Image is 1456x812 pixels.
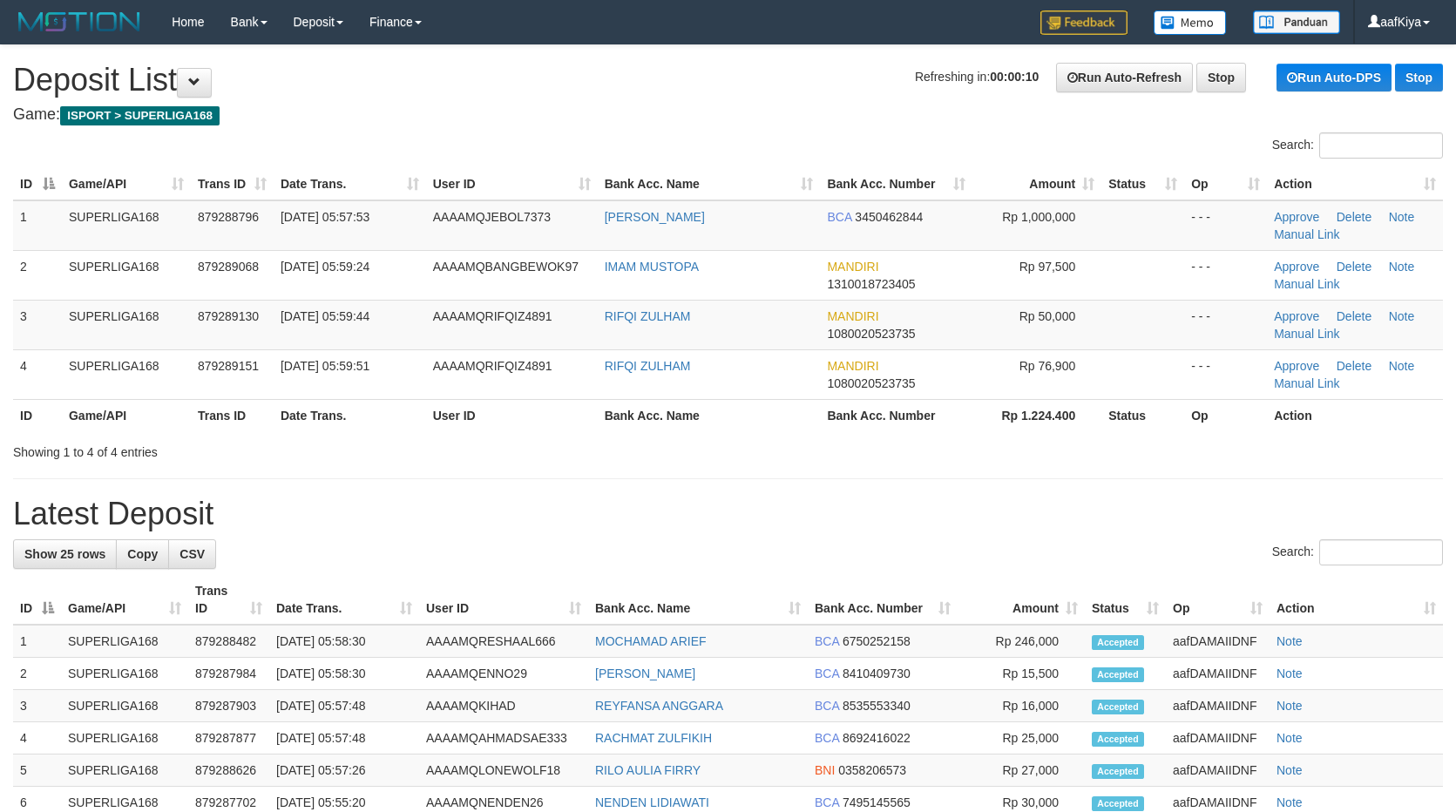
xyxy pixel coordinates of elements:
th: Op: activate to sort column ascending [1184,168,1267,200]
td: - - - [1184,349,1267,399]
a: Approve [1274,210,1319,224]
h4: Game: [13,106,1443,124]
th: Bank Acc. Name: activate to sort column ascending [588,575,808,625]
th: Status: activate to sort column ascending [1101,168,1184,200]
td: 4 [13,349,62,399]
a: Stop [1196,63,1246,92]
img: panduan.png [1253,10,1340,34]
td: [DATE] 05:58:30 [269,658,419,690]
td: aafDAMAIIDNF [1166,722,1270,754]
span: AAAAMQBANGBEWOK97 [433,260,579,274]
a: Note [1277,634,1303,648]
th: Status: activate to sort column ascending [1085,575,1166,625]
span: [DATE] 05:59:51 [281,359,369,373]
label: Search: [1272,539,1443,565]
span: AAAAMQRIFQIZ4891 [433,309,552,323]
span: AAAAMQRIFQIZ4891 [433,359,552,373]
td: SUPERLIGA168 [61,754,188,787]
td: 879287903 [188,690,269,722]
h1: Deposit List [13,63,1443,98]
a: RILO AULIA FIRRY [595,763,701,777]
th: Date Trans.: activate to sort column ascending [274,168,426,200]
span: BCA [815,699,839,713]
span: CSV [179,547,205,561]
input: Search: [1319,132,1443,159]
td: 1 [13,625,61,658]
span: Accepted [1092,700,1144,714]
span: MANDIRI [827,359,878,373]
td: SUPERLIGA168 [61,658,188,690]
td: Rp 27,000 [958,754,1085,787]
span: Accepted [1092,732,1144,747]
th: Status [1101,399,1184,431]
span: [DATE] 05:57:53 [281,210,369,224]
th: Date Trans.: activate to sort column ascending [269,575,419,625]
td: - - - [1184,200,1267,251]
span: Rp 1,000,000 [1002,210,1075,224]
span: Copy 1080020523735 to clipboard [827,327,915,341]
a: Run Auto-Refresh [1056,63,1193,92]
td: - - - [1184,250,1267,300]
td: 879287984 [188,658,269,690]
a: Note [1277,763,1303,777]
th: User ID: activate to sort column ascending [419,575,588,625]
td: 3 [13,690,61,722]
a: Approve [1274,359,1319,373]
a: Note [1389,309,1415,323]
td: 1 [13,200,62,251]
a: MOCHAMAD ARIEF [595,634,707,648]
td: AAAAMQRESHAAL666 [419,625,588,658]
span: BCA [815,667,839,680]
span: Copy 1310018723405 to clipboard [827,277,915,291]
td: Rp 246,000 [958,625,1085,658]
span: Copy 6750252158 to clipboard [843,634,911,648]
th: User ID: activate to sort column ascending [426,168,598,200]
img: MOTION_logo.png [13,9,146,35]
a: REYFANSA ANGGARA [595,699,723,713]
th: Bank Acc. Number: activate to sort column ascending [808,575,958,625]
a: RIFQI ZULHAM [605,359,691,373]
a: Delete [1337,210,1371,224]
span: Copy 8692416022 to clipboard [843,731,911,745]
td: SUPERLIGA168 [61,625,188,658]
a: Approve [1274,260,1319,274]
td: [DATE] 05:58:30 [269,625,419,658]
th: Date Trans. [274,399,426,431]
th: Op [1184,399,1267,431]
td: aafDAMAIIDNF [1166,754,1270,787]
span: 879288796 [198,210,259,224]
td: SUPERLIGA168 [61,690,188,722]
td: 4 [13,722,61,754]
span: AAAAMQJEBOL7373 [433,210,551,224]
span: Rp 97,500 [1019,260,1076,274]
img: Feedback.jpg [1040,10,1128,35]
a: Delete [1337,359,1371,373]
td: aafDAMAIIDNF [1166,690,1270,722]
span: Refreshing in: [915,70,1039,84]
th: Amount: activate to sort column ascending [958,575,1085,625]
span: BCA [827,210,851,224]
a: [PERSON_NAME] [595,667,695,680]
td: 879288482 [188,625,269,658]
a: IMAM MUSTOPA [605,260,699,274]
td: Rp 16,000 [958,690,1085,722]
a: Note [1277,699,1303,713]
span: [DATE] 05:59:44 [281,309,369,323]
td: aafDAMAIIDNF [1166,658,1270,690]
span: Show 25 rows [24,547,105,561]
td: [DATE] 05:57:26 [269,754,419,787]
span: Copy 8410409730 to clipboard [843,667,911,680]
span: Accepted [1092,764,1144,779]
td: 3 [13,300,62,349]
a: Delete [1337,260,1371,274]
input: Search: [1319,539,1443,565]
th: Bank Acc. Name: activate to sort column ascending [598,168,821,200]
td: - - - [1184,300,1267,349]
h1: Latest Deposit [13,497,1443,531]
td: AAAAMQLONEWOLF18 [419,754,588,787]
a: Note [1277,731,1303,745]
span: BCA [815,634,839,648]
td: Rp 15,500 [958,658,1085,690]
td: AAAAMQKIHAD [419,690,588,722]
span: Copy 7495145565 to clipboard [843,795,911,809]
